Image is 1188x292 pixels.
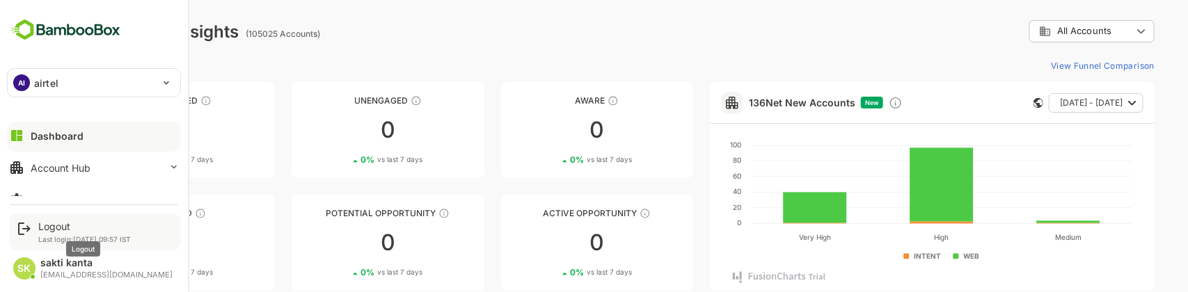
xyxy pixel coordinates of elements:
[684,203,692,211] text: 20
[452,119,645,141] div: 0
[312,267,374,277] div: 0 %
[33,22,190,42] div: Dashboard Insights
[452,195,645,291] a: Active OpportunityThese accounts have open opportunities which might be at any of the Sales Stage...
[8,69,180,97] div: AIairtel
[840,96,854,110] div: Discover new ICP-fit accounts showing engagement — via intent surges, anonymous website visits, L...
[7,122,181,149] button: Dashboard
[521,154,583,165] div: 0 %
[1008,26,1063,36] span: All Accounts
[13,74,30,91] div: AI
[538,154,583,165] span: vs last 7 days
[538,267,583,277] span: vs last 7 days
[362,95,373,106] div: These accounts have not shown enough engagement and need nurturing
[243,232,436,254] div: 0
[13,257,35,279] div: SK
[997,54,1106,76] button: View Funnel Comparison
[816,99,830,106] span: New
[684,187,692,195] text: 40
[146,208,157,219] div: These accounts are warm, further nurturing would qualify them to MQAs
[243,82,436,178] a: UnengagedThese accounts have not shown enough engagement and need nurturing00%vs last 7 days
[559,95,570,106] div: These accounts have just entered the buying cycle and need further nurturing
[243,208,436,218] div: Potential Opportunity
[38,235,131,243] p: Last login: [DATE] 09:57 IST
[1000,93,1095,113] button: [DATE] - [DATE]
[7,186,181,213] button: Settings
[33,232,226,254] div: 0
[33,95,226,106] div: Unreached
[197,29,276,39] ag: (105025 Accounts)
[452,82,645,178] a: AwareThese accounts have just entered the buying cycle and need further nurturing00%vs last 7 days
[452,232,645,254] div: 0
[981,18,1106,45] div: All Accounts
[33,119,226,141] div: 0
[33,208,226,218] div: Engaged
[328,154,374,165] span: vs last 7 days
[243,95,436,106] div: Unengaged
[102,154,164,165] div: 0 %
[688,218,692,227] text: 0
[31,130,84,142] div: Dashboard
[886,233,901,242] text: High
[700,97,807,108] a: 136Net New Accounts
[119,154,164,165] span: vs last 7 days
[119,267,164,277] span: vs last 7 days
[312,154,374,165] div: 0 %
[102,267,164,277] div: 0 %
[750,233,782,242] text: Very High
[681,140,692,149] text: 100
[328,267,374,277] span: vs last 7 days
[243,195,436,291] a: Potential OpportunityThese accounts are MQAs and can be passed on to Inside Sales00%vs last 7 days
[152,95,163,106] div: These accounts have not been engaged with for a defined time period
[985,98,995,108] div: This card does not support filter and segments
[33,195,226,291] a: EngagedThese accounts are warm, further nurturing would qualify them to MQAs00%vs last 7 days
[40,270,173,279] div: [EMAIL_ADDRESS][DOMAIN_NAME]
[40,257,173,269] div: sakti kanta
[38,220,131,232] div: Logout
[591,208,602,219] div: These accounts have open opportunities which might be at any of the Sales Stages
[1011,94,1074,112] span: [DATE] - [DATE]
[31,162,90,174] div: Account Hub
[521,267,583,277] div: 0 %
[243,119,436,141] div: 0
[1006,233,1033,241] text: Medium
[7,17,125,43] img: BambooboxFullLogoMark.5f36c76dfaba33ec1ec1367b70bb1252.svg
[452,95,645,106] div: Aware
[33,82,226,178] a: UnreachedThese accounts have not been engaged with for a defined time period00%vs last 7 days
[34,76,58,90] p: airtel
[990,25,1084,38] div: All Accounts
[452,208,645,218] div: Active Opportunity
[31,194,68,206] div: Settings
[684,172,692,180] text: 60
[684,156,692,164] text: 80
[7,154,181,181] button: Account Hub
[390,208,401,219] div: These accounts are MQAs and can be passed on to Inside Sales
